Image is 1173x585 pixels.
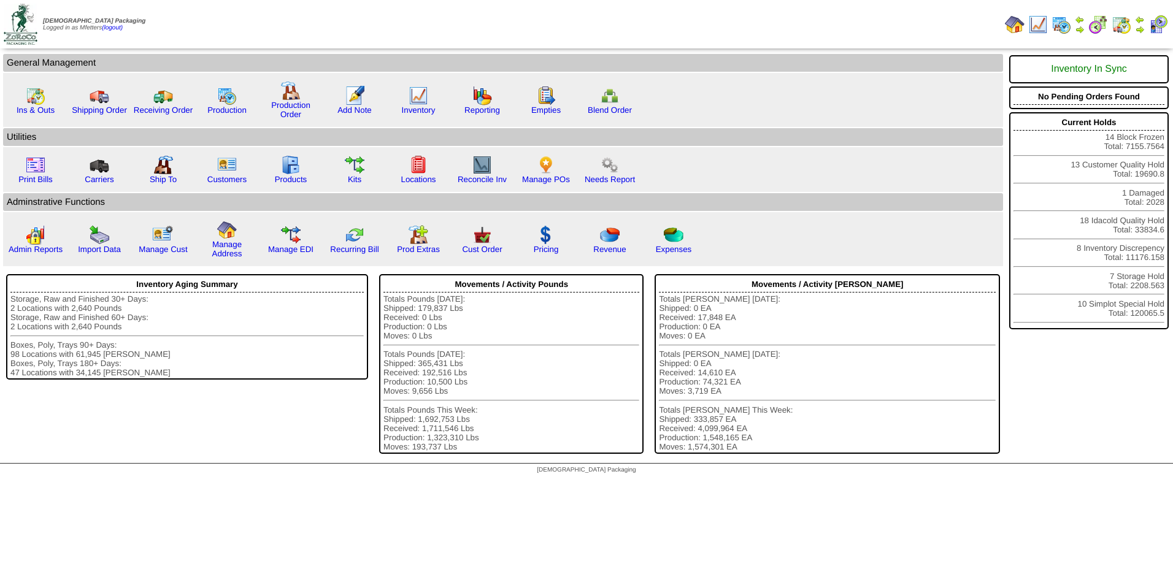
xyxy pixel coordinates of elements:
img: graph.gif [472,86,492,105]
a: Add Note [337,105,372,115]
a: Carriers [85,175,113,184]
img: pie_chart2.png [664,225,683,245]
img: line_graph.gif [1028,15,1048,34]
a: Customers [207,175,247,184]
a: Shipping Order [72,105,127,115]
a: Pricing [534,245,559,254]
td: General Management [3,54,1003,72]
img: calendarprod.gif [1052,15,1071,34]
div: Inventory Aging Summary [10,277,364,292]
img: managecust.png [152,225,175,245]
img: workflow.gif [345,155,364,175]
div: Storage, Raw and Finished 30+ Days: 2 Locations with 2,640 Pounds Storage, Raw and Finished 60+ D... [10,294,364,377]
img: truck.gif [90,86,109,105]
img: po.png [536,155,556,175]
img: locations.gif [409,155,428,175]
a: Expenses [656,245,692,254]
img: reconcile.gif [345,225,364,245]
div: Current Holds [1013,115,1164,131]
img: factory.gif [281,81,301,101]
a: Cust Order [462,245,502,254]
img: graph2.png [26,225,45,245]
img: orders.gif [345,86,364,105]
a: Products [275,175,307,184]
img: dollar.gif [536,225,556,245]
div: 14 Block Frozen Total: 7155.7564 13 Customer Quality Hold Total: 19690.8 1 Damaged Total: 2028 18... [1009,112,1169,329]
a: Revenue [593,245,626,254]
img: home.gif [217,220,237,240]
a: Locations [401,175,436,184]
div: Totals [PERSON_NAME] [DATE]: Shipped: 0 EA Received: 17,848 EA Production: 0 EA Moves: 0 EA Total... [659,294,996,451]
a: Import Data [78,245,121,254]
img: calendarinout.gif [26,86,45,105]
td: Utilities [3,128,1003,146]
a: Needs Report [585,175,635,184]
a: Production Order [271,101,310,119]
a: Receiving Order [134,105,193,115]
img: zoroco-logo-small.webp [4,4,37,45]
a: Manage Address [212,240,242,258]
a: Manage EDI [268,245,313,254]
img: invoice2.gif [26,155,45,175]
td: Adminstrative Functions [3,193,1003,211]
img: arrowleft.gif [1135,15,1145,25]
div: Totals Pounds [DATE]: Shipped: 179,837 Lbs Received: 0 Lbs Production: 0 Lbs Moves: 0 Lbs Totals ... [383,294,639,451]
a: Admin Reports [9,245,63,254]
div: Movements / Activity [PERSON_NAME] [659,277,996,292]
img: cabinet.gif [281,155,301,175]
img: edi.gif [281,225,301,245]
a: (logout) [102,25,123,31]
a: Ins & Outs [17,105,55,115]
img: line_graph2.gif [472,155,492,175]
a: Manage POs [522,175,570,184]
img: pie_chart.png [600,225,620,245]
a: Ship To [150,175,177,184]
div: Inventory In Sync [1013,58,1164,81]
img: calendarprod.gif [217,86,237,105]
a: Manage Cust [139,245,187,254]
a: Prod Extras [397,245,440,254]
a: Reporting [464,105,500,115]
img: calendarinout.gif [1112,15,1131,34]
img: cust_order.png [472,225,492,245]
a: Print Bills [18,175,53,184]
a: Blend Order [588,105,632,115]
img: truck3.gif [90,155,109,175]
a: Recurring Bill [330,245,379,254]
img: truck2.gif [153,86,173,105]
img: customers.gif [217,155,237,175]
img: calendarcustomer.gif [1148,15,1168,34]
span: Logged in as Mfetters [43,18,145,31]
a: Kits [348,175,361,184]
img: arrowleft.gif [1075,15,1085,25]
img: arrowright.gif [1075,25,1085,34]
div: Movements / Activity Pounds [383,277,639,292]
span: [DEMOGRAPHIC_DATA] Packaging [43,18,145,25]
img: factory2.gif [153,155,173,175]
span: [DEMOGRAPHIC_DATA] Packaging [537,467,636,473]
img: workorder.gif [536,86,556,105]
a: Production [207,105,247,115]
a: Empties [531,105,561,115]
a: Reconcile Inv [458,175,507,184]
a: Inventory [402,105,436,115]
img: workflow.png [600,155,620,175]
img: home.gif [1005,15,1025,34]
img: import.gif [90,225,109,245]
img: arrowright.gif [1135,25,1145,34]
img: line_graph.gif [409,86,428,105]
div: No Pending Orders Found [1013,89,1164,105]
img: network.png [600,86,620,105]
img: prodextras.gif [409,225,428,245]
img: calendarblend.gif [1088,15,1108,34]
